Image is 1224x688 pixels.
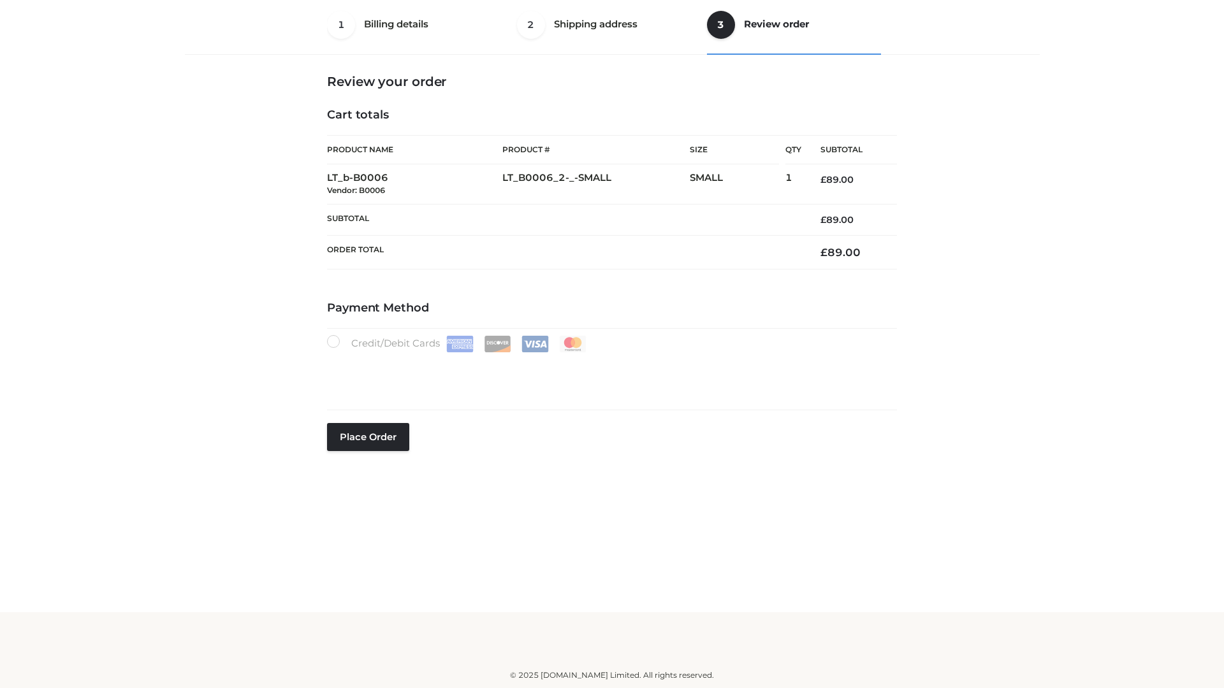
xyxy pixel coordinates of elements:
img: Amex [446,336,474,352]
div: © 2025 [DOMAIN_NAME] Limited. All rights reserved. [189,669,1035,682]
th: Product # [502,135,690,164]
h4: Payment Method [327,301,897,315]
h3: Review your order [327,74,897,89]
td: SMALL [690,164,785,204]
span: £ [820,174,826,185]
td: LT_B0006_2-_-SMALL [502,164,690,204]
span: £ [820,214,826,226]
th: Order Total [327,236,801,269]
img: Mastercard [559,336,586,352]
button: Place order [327,423,409,451]
img: Visa [521,336,549,352]
iframe: Secure payment input frame [324,350,894,396]
img: Discover [484,336,511,352]
th: Subtotal [801,136,897,164]
th: Product Name [327,135,502,164]
span: £ [820,246,827,259]
td: 1 [785,164,801,204]
td: LT_b-B0006 [327,164,502,204]
bdi: 89.00 [820,214,854,226]
bdi: 89.00 [820,246,861,259]
label: Credit/Debit Cards [327,335,588,352]
h4: Cart totals [327,108,897,122]
bdi: 89.00 [820,174,854,185]
th: Size [690,136,779,164]
th: Qty [785,135,801,164]
th: Subtotal [327,204,801,235]
small: Vendor: B0006 [327,185,385,195]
